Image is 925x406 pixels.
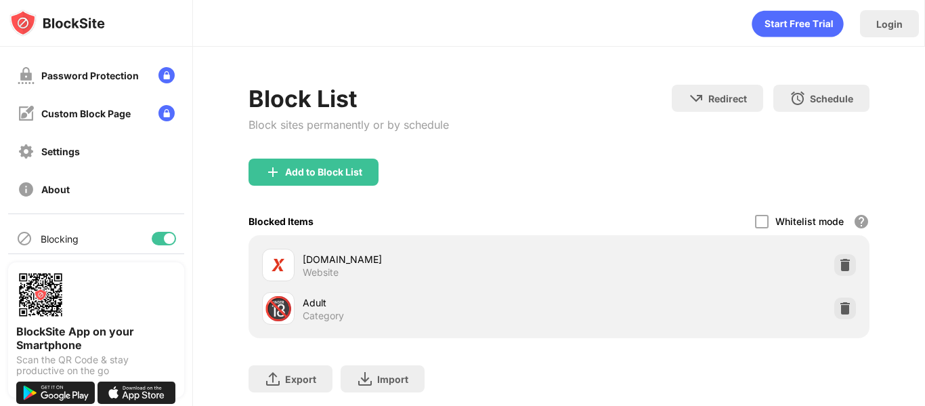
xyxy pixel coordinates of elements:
div: Blocking [41,233,79,245]
img: options-page-qr-code.png [16,270,65,319]
div: Schedule [810,93,853,104]
img: favicons [270,257,286,273]
div: Scan the QR Code & stay productive on the go [16,354,176,376]
img: lock-menu.svg [158,67,175,83]
div: Import [377,373,408,385]
img: customize-block-page-off.svg [18,105,35,122]
div: Block List [249,85,449,113]
div: BlockSite App on your Smartphone [16,325,176,352]
div: [DOMAIN_NAME] [303,252,559,266]
img: about-off.svg [18,181,35,198]
div: Settings [41,146,80,157]
div: animation [752,10,844,37]
img: settings-off.svg [18,143,35,160]
img: download-on-the-app-store.svg [98,382,176,404]
div: Password Protection [41,70,139,81]
div: 🔞 [264,295,293,323]
div: Export [285,373,316,385]
div: Blocked Items [249,216,314,227]
div: Website [303,266,339,279]
div: About [41,184,70,195]
div: Whitelist mode [775,216,844,227]
div: Custom Block Page [41,108,131,119]
img: lock-menu.svg [158,105,175,121]
div: Redirect [708,93,747,104]
img: get-it-on-google-play.svg [16,382,95,404]
div: Adult [303,296,559,310]
div: Login [876,18,903,30]
div: Block sites permanently or by schedule [249,118,449,131]
div: Add to Block List [285,167,362,178]
img: password-protection-off.svg [18,67,35,84]
div: Category [303,310,344,322]
img: blocking-icon.svg [16,230,33,247]
img: logo-blocksite.svg [9,9,105,37]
